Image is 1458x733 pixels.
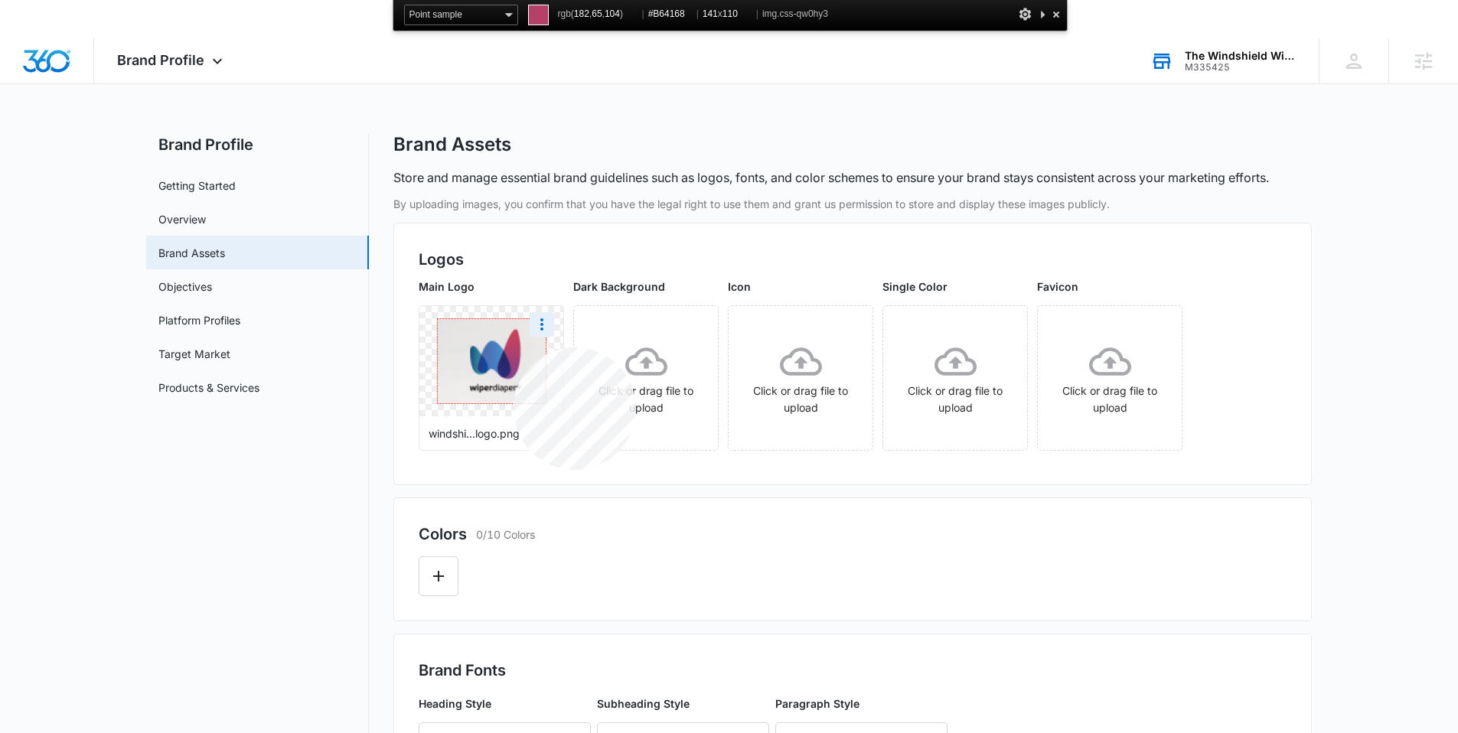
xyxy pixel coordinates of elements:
div: account name [1185,50,1297,62]
a: Platform Profiles [158,312,240,328]
p: Heading Style [419,696,591,712]
span: Click or drag file to upload [574,306,718,450]
span: Click or drag file to upload [1038,306,1182,450]
p: Paragraph Style [775,696,948,712]
span: 110 [722,8,738,19]
span: Click or drag file to upload [729,306,873,450]
p: Dark Background [573,279,719,295]
span: | [642,8,644,19]
span: | [756,8,758,19]
div: Click or drag file to upload [729,340,873,416]
p: Icon [728,279,873,295]
span: img [762,5,828,24]
button: More [530,312,554,337]
div: Click or drag file to upload [574,340,718,416]
span: | [696,8,699,19]
p: Subheading Style [597,696,769,712]
h2: Brand Profile [146,133,369,156]
p: 0/10 Colors [476,526,535,542]
span: rgb( , , ) [558,5,638,24]
img: User uploaded logo [438,319,546,403]
p: By uploading images, you confirm that you have the legal right to use them and grant us permissio... [393,196,1312,212]
a: Objectives [158,279,212,295]
div: Options [1018,5,1033,24]
a: Brand Assets [158,245,225,261]
p: Single Color [882,279,1028,295]
span: 65 [592,8,602,19]
a: Target Market [158,346,230,362]
span: 141 [703,8,718,19]
span: 182 [574,8,589,19]
div: Collapse This Panel [1036,5,1049,24]
p: Store and manage essential brand guidelines such as logos, fonts, and color schemes to ensure you... [393,168,1269,187]
span: x [703,5,752,24]
div: Close and Stop Picking [1049,5,1064,24]
button: Edit Color [419,556,458,596]
div: Click or drag file to upload [1038,340,1182,416]
p: Favicon [1037,279,1182,295]
span: Brand Profile [117,52,204,68]
p: Main Logo [419,279,564,295]
div: Brand Profile [94,38,250,83]
a: Overview [158,211,206,227]
h2: Brand Fonts [419,659,1287,682]
h2: Colors [419,523,467,546]
a: Getting Started [158,178,236,194]
a: Products & Services [158,380,259,396]
p: windshi...logo.png [429,425,554,441]
span: .css-qw0hy3 [777,8,828,19]
span: Click or drag file to upload [883,306,1027,450]
span: #B64168 [648,5,693,24]
h2: Logos [419,248,1287,271]
h1: Brand Assets [393,133,511,156]
span: 104 [605,8,620,19]
div: account id [1185,62,1297,73]
div: Click or drag file to upload [883,340,1027,416]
